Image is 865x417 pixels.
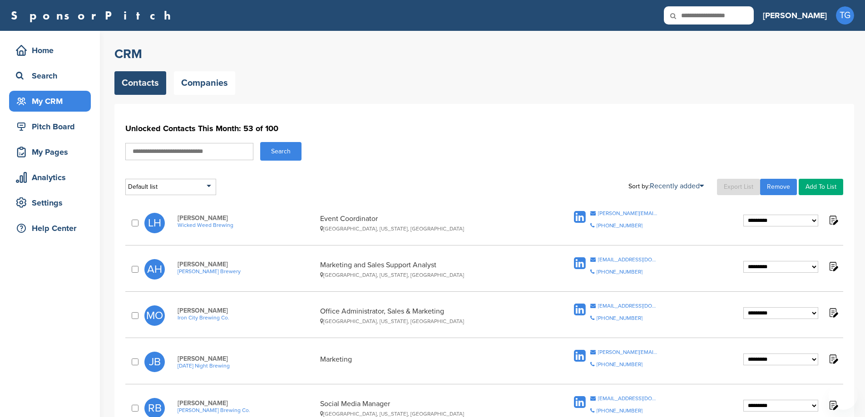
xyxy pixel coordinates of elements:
div: [EMAIL_ADDRESS][DOMAIN_NAME] [598,257,658,262]
div: [PERSON_NAME][EMAIL_ADDRESS][DOMAIN_NAME] [598,349,658,355]
div: [PHONE_NUMBER] [597,223,643,228]
div: [GEOGRAPHIC_DATA], [US_STATE], [GEOGRAPHIC_DATA] [320,411,537,417]
a: Help Center [9,218,91,239]
span: [PERSON_NAME] [178,355,316,363]
a: My Pages [9,142,91,162]
img: Notes [827,399,839,411]
div: My CRM [14,93,91,109]
a: Recently added [650,182,704,191]
span: [PERSON_NAME] [178,260,316,268]
div: [PERSON_NAME][EMAIL_ADDRESS][PERSON_NAME][DOMAIN_NAME] [598,211,658,216]
div: [EMAIL_ADDRESS][DOMAIN_NAME] [598,396,658,401]
div: [PHONE_NUMBER] [597,408,643,413]
div: [EMAIL_ADDRESS][DOMAIN_NAME] [598,303,658,309]
div: Sort by: [628,182,704,190]
a: [PERSON_NAME] Brewing Co. [178,407,316,413]
a: Home [9,40,91,61]
div: [PHONE_NUMBER] [597,362,643,367]
div: Settings [14,195,91,211]
a: My CRM [9,91,91,112]
div: Social Media Manager [320,399,537,417]
a: Export List [717,179,760,195]
a: Companies [174,71,235,95]
div: Marketing [320,355,537,369]
div: Search [14,68,91,84]
a: Analytics [9,167,91,188]
span: MO [144,305,165,326]
div: Default list [125,179,216,195]
h1: Unlocked Contacts This Month: 53 of 100 [125,120,843,137]
span: LH [144,213,165,233]
div: Event Coordinator [320,214,537,232]
img: Notes [827,214,839,226]
a: Wicked Weed Brewing [178,222,316,228]
div: Home [14,42,91,59]
div: Analytics [14,169,91,186]
button: Search [260,142,302,161]
a: Contacts [114,71,166,95]
img: Notes [827,307,839,318]
div: [GEOGRAPHIC_DATA], [US_STATE], [GEOGRAPHIC_DATA] [320,226,537,232]
a: Search [9,65,91,86]
span: [PERSON_NAME] [178,307,316,314]
img: Notes [827,353,839,364]
img: Notes [827,260,839,272]
span: [PERSON_NAME] [178,214,316,222]
div: Pitch Board [14,118,91,135]
div: Office Administrator, Sales & Marketing [320,307,537,324]
a: Settings [9,192,91,213]
div: [PHONE_NUMBER] [597,269,643,275]
span: JB [144,352,165,372]
a: Iron City Brewing Co. [178,314,316,321]
a: Remove [760,179,797,195]
span: TG [836,6,854,25]
iframe: Button to launch messaging window [829,381,858,410]
div: [GEOGRAPHIC_DATA], [US_STATE], [GEOGRAPHIC_DATA] [320,272,537,278]
div: My Pages [14,144,91,160]
div: Marketing and Sales Support Analyst [320,260,537,278]
a: [PERSON_NAME] Brewery [178,268,316,275]
div: [GEOGRAPHIC_DATA], [US_STATE], [GEOGRAPHIC_DATA] [320,318,537,324]
a: Pitch Board [9,116,91,137]
h2: CRM [114,46,854,62]
h3: [PERSON_NAME] [763,9,827,22]
a: SponsorPitch [11,10,177,21]
div: [PHONE_NUMBER] [597,315,643,321]
a: [PERSON_NAME] [763,5,827,25]
div: Help Center [14,220,91,236]
a: Add To List [799,179,843,195]
span: [PERSON_NAME] [178,399,316,407]
span: AH [144,259,165,280]
a: [DATE] Night Brewing [178,363,316,369]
